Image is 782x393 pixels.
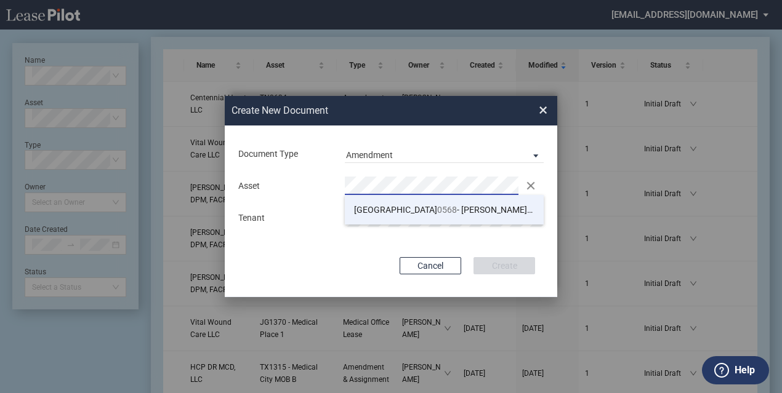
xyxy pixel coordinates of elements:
[400,257,461,274] button: Cancel
[539,100,547,120] span: ×
[232,104,495,117] h2: Create New Document
[354,205,552,215] span: [GEOGRAPHIC_DATA] - [PERSON_NAME] MOB I
[232,148,338,161] div: Document Type
[232,212,338,224] div: Tenant
[474,257,535,274] button: Create
[232,180,338,193] div: Asset
[437,205,457,215] span: 0568
[225,96,557,298] md-dialog: Create New ...
[345,145,544,163] md-select: Document Type: Amendment
[346,150,393,160] div: Amendment
[735,362,755,378] label: Help
[345,195,544,224] li: [GEOGRAPHIC_DATA]0568- [PERSON_NAME] MOB I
